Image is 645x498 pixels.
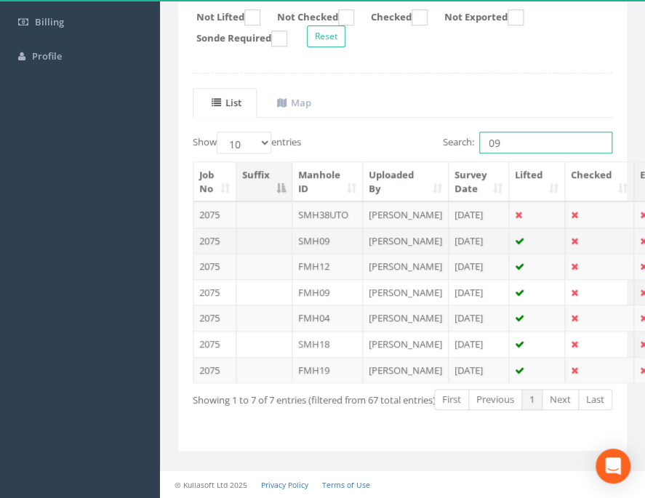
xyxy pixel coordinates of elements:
td: [DATE] [449,253,509,279]
td: [DATE] [449,228,509,254]
a: Last [578,389,612,410]
td: [PERSON_NAME] [363,279,449,305]
a: Previous [468,389,522,410]
td: FMH04 [292,305,363,331]
a: Next [542,389,579,410]
label: Not Checked [263,9,354,25]
label: Not Exported [430,9,524,25]
th: Lifted: activate to sort column ascending [509,162,565,201]
label: Not Lifted [182,9,260,25]
td: [DATE] [449,305,509,331]
td: 2075 [193,331,236,357]
td: [PERSON_NAME] [363,305,449,331]
td: [DATE] [449,357,509,383]
td: [PERSON_NAME] [363,331,449,357]
label: Search: [443,132,612,153]
uib-tab-heading: Map [277,96,311,109]
th: Survey Date: activate to sort column ascending [449,162,509,201]
label: Sonde Required [182,31,287,47]
td: SMH18 [292,331,363,357]
td: FMH12 [292,253,363,279]
a: Privacy Policy [261,480,308,490]
button: Reset [307,25,345,47]
a: List [193,88,257,118]
td: [DATE] [449,201,509,228]
td: FMH09 [292,279,363,305]
td: 2075 [193,305,236,331]
td: 2075 [193,253,236,279]
th: Suffix: activate to sort column descending [236,162,292,201]
td: [DATE] [449,279,509,305]
input: Search: [479,132,612,153]
th: Job No: activate to sort column ascending [193,162,236,201]
label: Checked [356,9,428,25]
div: Open Intercom Messenger [596,449,630,483]
td: [PERSON_NAME] [363,357,449,383]
td: 2075 [193,279,236,305]
span: Billing [35,15,64,28]
a: First [434,389,469,410]
td: 2075 [193,228,236,254]
a: Map [258,88,326,118]
select: Showentries [217,132,271,153]
span: Profile [32,49,62,63]
td: SMH09 [292,228,363,254]
td: 2075 [193,357,236,383]
th: Uploaded By: activate to sort column ascending [363,162,449,201]
td: [PERSON_NAME] [363,201,449,228]
label: Show entries [193,132,301,153]
a: Terms of Use [322,480,370,490]
td: FMH19 [292,357,363,383]
th: Checked: activate to sort column ascending [565,162,634,201]
td: [PERSON_NAME] [363,253,449,279]
uib-tab-heading: List [212,96,241,109]
td: [DATE] [449,331,509,357]
small: © Kullasoft Ltd 2025 [175,480,247,490]
td: 2075 [193,201,236,228]
td: SMH38UTO [292,201,363,228]
td: [PERSON_NAME] [363,228,449,254]
div: Showing 1 to 7 of 7 entries (filtered from 67 total entries) [193,387,355,407]
th: Manhole ID: activate to sort column ascending [292,162,363,201]
a: 1 [521,389,542,410]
